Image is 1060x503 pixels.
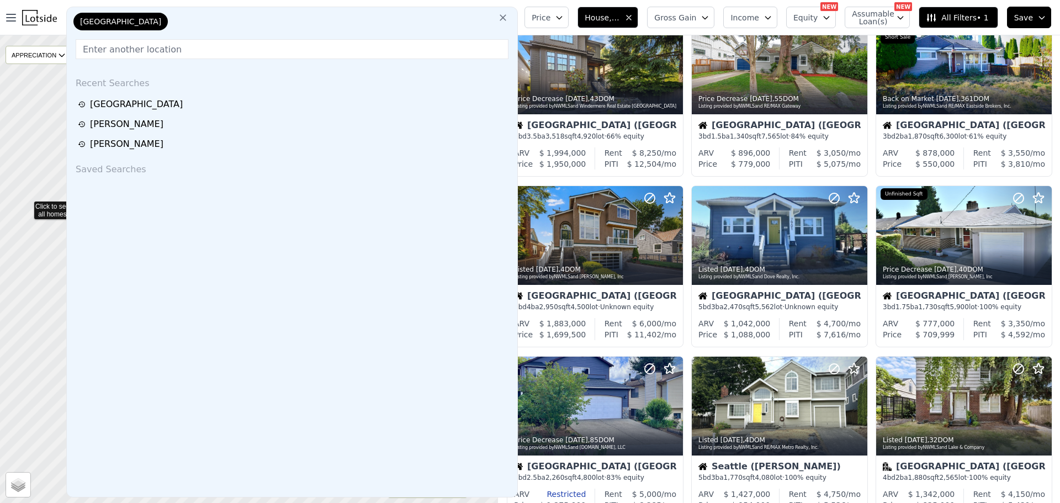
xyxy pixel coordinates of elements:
span: $ 4,592 [1001,330,1030,339]
div: /mo [618,158,676,170]
div: Listed , 32 DOM [883,436,1046,444]
div: Price [698,158,717,170]
span: 4,920 [577,133,596,140]
div: Rent [605,318,622,329]
div: /mo [622,147,676,158]
img: House [698,292,707,300]
div: Rent [789,318,807,329]
div: /mo [807,489,861,500]
span: $ 1,883,000 [539,319,586,328]
div: Back on Market , 361 DOM [883,94,1046,103]
span: $ 1,088,000 [724,330,771,339]
span: $ 1,042,000 [724,319,771,328]
span: $ 709,999 [915,330,955,339]
span: 2,470 [724,303,743,311]
span: $ 1,427,000 [724,490,771,499]
div: Unfinished Sqft [881,188,928,200]
span: $ 5,000 [632,490,661,499]
div: ARV [698,489,714,500]
img: Lotside [22,10,57,25]
a: Back on Market [DATE],361DOMListing provided byNWMLSand RE/MAX Eastside Brokers, Inc.Assumable Lo... [876,15,1051,177]
span: 5,562 [755,303,773,311]
a: Price Decrease [DATE],40DOMListing provided byNWMLSand [PERSON_NAME], IncUnfinished SqftHouse[GEO... [876,186,1051,347]
div: ARV [514,318,529,329]
span: Equity [793,12,818,23]
div: 5 bd 3.5 ba sqft lot · 66% equity [514,132,676,141]
div: NEW [820,2,838,11]
div: Listed , 4 DOM [514,265,677,274]
img: House [698,121,707,130]
div: /mo [622,318,676,329]
span: $ 779,000 [731,160,770,168]
span: All Filters • 1 [926,12,988,23]
div: /mo [622,489,676,500]
span: 6,300 [939,133,958,140]
span: 2,565 [939,474,958,481]
a: Price Decrease [DATE],55DOMListing provided byNWMLSand RE/MAX GatewayHouse[GEOGRAPHIC_DATA] ([GEO... [691,15,867,177]
div: /mo [987,158,1045,170]
div: [GEOGRAPHIC_DATA] ([GEOGRAPHIC_DATA]) [514,121,676,132]
span: 7,565 [761,133,780,140]
span: $ 1,342,000 [908,490,955,499]
div: ARV [514,147,529,158]
button: Equity [786,7,836,28]
time: 2025-08-22 23:04 [934,266,957,273]
div: 5 bd 3 ba sqft lot · Unknown equity [698,303,861,311]
span: $ 4,750 [817,490,846,499]
span: Income [730,12,759,23]
time: 2025-08-22 23:00 [565,436,588,444]
div: ARV [883,318,898,329]
div: 3 bd 1.5 ba sqft lot · 84% equity [698,132,861,141]
div: Rent [605,489,622,500]
div: PITI [605,329,618,340]
div: Listed , 4 DOM [698,265,862,274]
span: $ 5,075 [817,160,846,168]
div: Price Decrease , 40 DOM [883,265,1046,274]
span: Gross Gain [654,12,696,23]
span: Save [1014,12,1033,23]
span: $ 8,250 [632,149,661,157]
div: [GEOGRAPHIC_DATA] ([GEOGRAPHIC_DATA]) [883,121,1045,132]
div: NEW [894,2,912,11]
div: 4 bd 2 ba sqft lot · 100% equity [883,473,1045,482]
a: [GEOGRAPHIC_DATA] [78,98,510,111]
div: Listed , 4 DOM [698,436,862,444]
span: $ 896,000 [731,149,770,157]
div: Listing provided by NWMLS and Dove Realty, Inc. [698,274,862,280]
div: Saved Searches [71,154,513,181]
div: Rent [605,147,622,158]
time: 2025-08-23 00:07 [936,95,959,103]
div: Short Sale [881,31,915,44]
time: 2025-08-23 03:11 [565,95,588,103]
div: ARV [883,147,898,158]
span: 1,880 [908,474,927,481]
div: [GEOGRAPHIC_DATA] ([GEOGRAPHIC_DATA]) [883,292,1045,303]
span: $ 3,550 [1001,149,1030,157]
button: Save [1007,7,1051,28]
div: 5 bd 3 ba sqft lot · 100% equity [698,473,861,482]
time: 2025-08-22 22:16 [905,436,928,444]
div: /mo [987,329,1045,340]
div: /mo [991,318,1045,329]
div: ARV [514,489,529,500]
div: Price [883,329,902,340]
button: Assumable Loan(s) [845,7,910,28]
time: 2025-08-22 22:19 [720,436,743,444]
span: $ 6,000 [632,319,661,328]
div: Listing provided by NWMLS and Lake & Company [883,444,1046,451]
div: PITI [973,158,987,170]
div: Price [698,329,717,340]
img: House [698,462,707,471]
button: Price [524,7,569,28]
span: Assumable Loan(s) [852,10,887,25]
div: [GEOGRAPHIC_DATA] ([GEOGRAPHIC_DATA]) [514,462,676,473]
span: $ 3,810 [1001,160,1030,168]
span: House, Multifamily [585,12,620,23]
div: PITI [789,158,803,170]
div: Listing provided by NWMLS and Windermere Real Estate [GEOGRAPHIC_DATA] [514,103,677,110]
div: Rent [973,318,991,329]
button: House, Multifamily [577,7,638,28]
div: Rent [973,147,991,158]
a: [PERSON_NAME] [78,137,510,151]
span: $ 777,000 [915,319,955,328]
